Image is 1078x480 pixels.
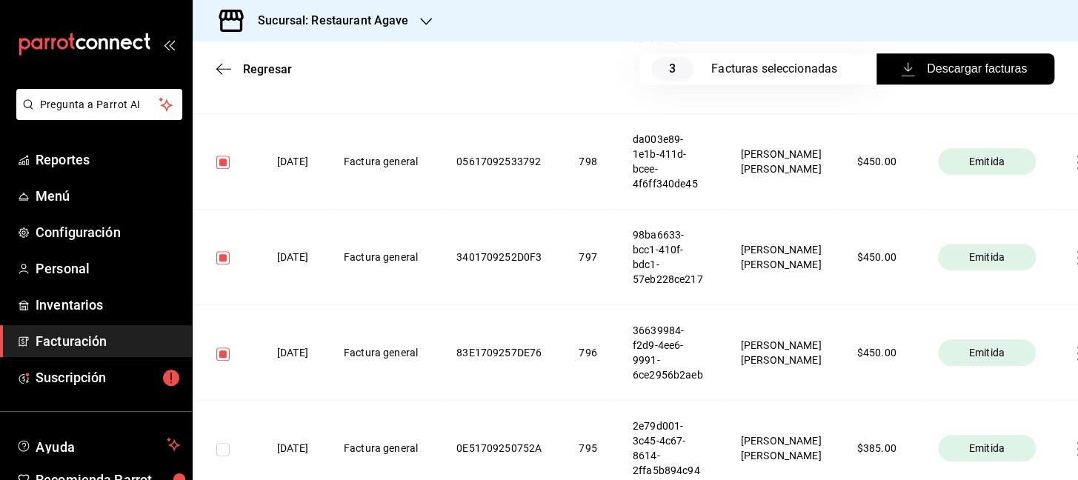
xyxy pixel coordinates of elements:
th: Factura general [326,114,439,210]
th: 3401709252D0F3 [439,210,561,305]
h3: Sucursal: Restaurant Agave [246,12,408,30]
button: open_drawer_menu [163,39,175,50]
th: 05617092533792 [439,114,561,210]
span: Ayuda [36,436,161,453]
span: Personal [36,259,180,279]
th: $ 450.00 [839,210,919,305]
span: Emitida [963,154,1011,169]
th: 36639984-f2d9-4ee6-9991-6ce2956b2aeb [615,305,723,401]
th: $ 450.00 [839,114,919,210]
th: [PERSON_NAME] [PERSON_NAME] [723,210,839,305]
th: $ 450.00 [839,305,919,401]
span: Emitida [963,441,1011,456]
span: Emitida [963,250,1011,264]
button: Descargar facturas [876,53,1054,84]
span: Suscripción [36,367,180,387]
span: Inventarios [36,295,180,315]
th: da003e89-1e1b-411d-bcee-4f6ff340de45 [615,114,723,210]
span: Descargar facturas [904,60,1027,78]
span: 3 [651,57,693,81]
th: 83E1709257DE76 [439,305,561,401]
th: [DATE] [259,305,326,401]
th: [DATE] [259,210,326,305]
span: Facturación [36,331,180,351]
th: Factura general [326,210,439,305]
th: [DATE] [259,114,326,210]
button: Pregunta a Parrot AI [16,89,182,120]
span: Menú [36,186,180,206]
th: 98ba6633-bcc1-410f-bdc1-57eb228ce217 [615,210,723,305]
th: Factura general [326,305,439,401]
span: Pregunta a Parrot AI [40,97,159,113]
th: 796 [561,305,614,401]
a: Pregunta a Parrot AI [10,107,182,123]
span: Regresar [243,62,292,76]
span: Reportes [36,150,180,170]
th: 798 [561,114,614,210]
button: Regresar [216,62,292,76]
th: [PERSON_NAME] [PERSON_NAME] [723,114,839,210]
th: [PERSON_NAME] [PERSON_NAME] [723,305,839,401]
span: Configuración [36,222,180,242]
span: Emitida [963,345,1011,360]
div: Facturas seleccionadas [711,60,847,78]
th: 797 [561,210,614,305]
